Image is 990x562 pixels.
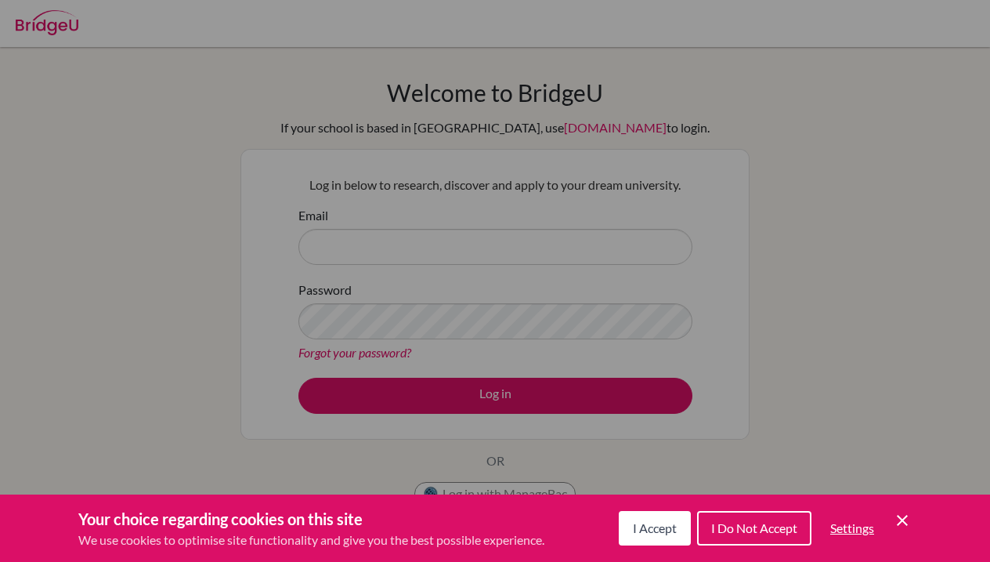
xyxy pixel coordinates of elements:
button: Save and close [893,511,912,530]
span: Settings [830,520,874,535]
button: I Accept [619,511,691,546]
p: We use cookies to optimise site functionality and give you the best possible experience. [78,531,544,549]
span: I Accept [633,520,677,535]
h3: Your choice regarding cookies on this site [78,507,544,531]
button: Settings [818,513,887,544]
button: I Do Not Accept [697,511,811,546]
span: I Do Not Accept [711,520,797,535]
